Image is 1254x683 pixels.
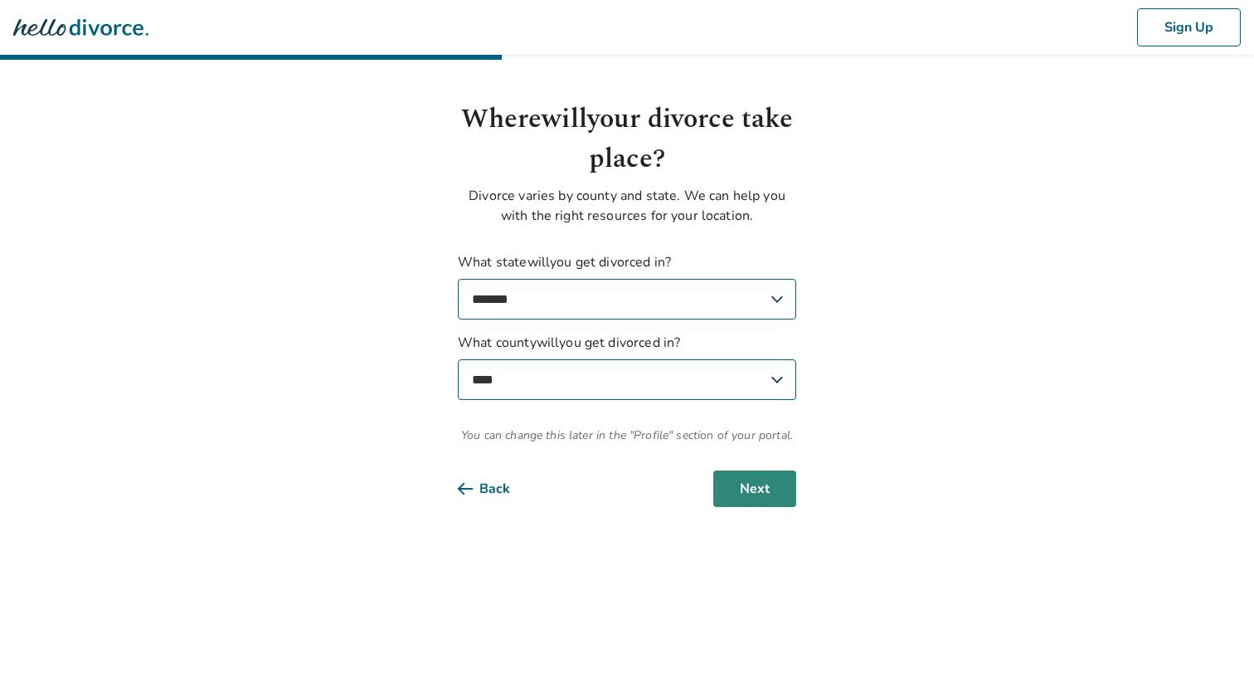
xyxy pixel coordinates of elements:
button: Back [458,471,537,507]
button: Sign Up [1137,8,1241,46]
iframe: Chat Widget [1171,603,1254,683]
p: Divorce varies by county and state. We can help you with the right resources for your location. [458,186,796,226]
select: What statewillyou get divorced in? [458,279,796,320]
label: What state will you get divorced in? [458,252,796,320]
h1: Where will your divorce take place? [458,100,796,179]
select: What countywillyou get divorced in? [458,359,796,400]
button: Next [713,471,796,507]
label: What county will you get divorced in? [458,333,796,400]
span: You can change this later in the "Profile" section of your portal. [458,427,796,444]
